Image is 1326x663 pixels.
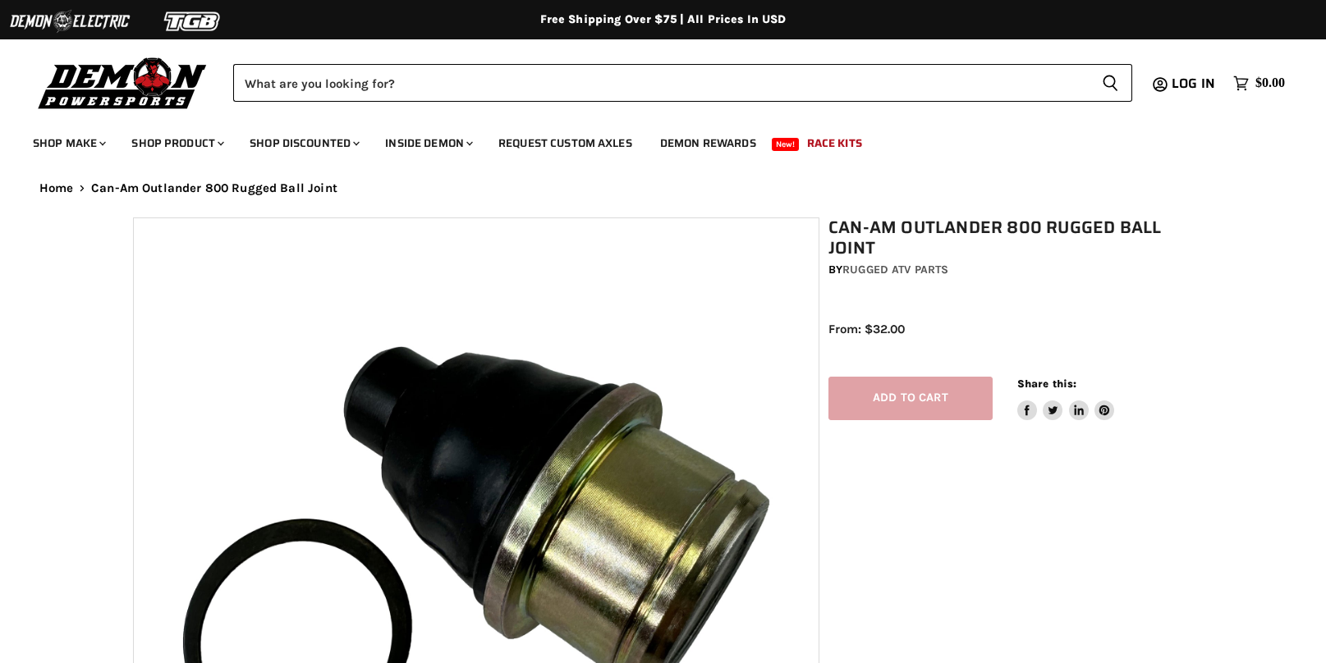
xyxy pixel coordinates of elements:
img: Demon Electric Logo 2 [8,6,131,37]
img: TGB Logo 2 [131,6,255,37]
span: Can-Am Outlander 800 Rugged Ball Joint [91,181,337,195]
span: $0.00 [1255,75,1285,91]
a: Shop Make [21,126,116,160]
a: Rugged ATV Parts [842,263,948,277]
a: Log in [1164,76,1225,91]
h1: Can-Am Outlander 800 Rugged Ball Joint [828,217,1203,258]
aside: Share this: [1017,377,1115,420]
a: Shop Product [119,126,234,160]
a: Demon Rewards [648,126,769,160]
nav: Breadcrumbs [7,181,1320,195]
a: Shop Discounted [237,126,369,160]
img: Demon Powersports [33,53,213,112]
a: Inside Demon [373,126,483,160]
a: Request Custom Axles [486,126,645,160]
span: New! [772,138,800,151]
div: by [828,261,1203,279]
input: Search [233,64,1089,102]
ul: Main menu [21,120,1281,160]
span: Log in [1172,73,1215,94]
a: Race Kits [795,126,874,160]
form: Product [233,64,1132,102]
a: Home [39,181,74,195]
button: Search [1089,64,1132,102]
span: Share this: [1017,377,1076,390]
span: From: $32.00 [828,322,905,336]
a: $0.00 [1225,71,1293,95]
div: Free Shipping Over $75 | All Prices In USD [7,12,1320,27]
